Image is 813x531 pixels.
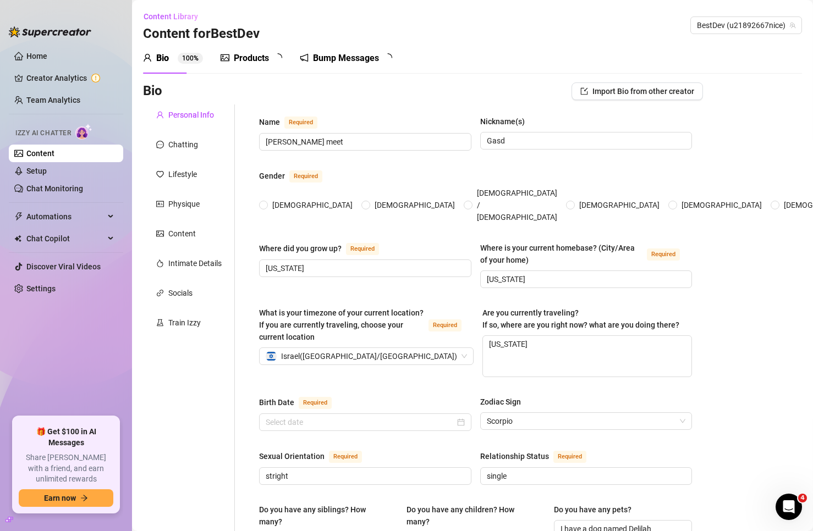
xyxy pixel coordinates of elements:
img: il [266,351,277,362]
span: thunderbolt [14,212,23,221]
label: Zodiac Sign [480,396,529,408]
div: Chatting [168,139,198,151]
div: Nickname(s) [480,115,525,128]
button: Content Library [143,8,207,25]
input: Sexual Orientation [266,470,463,482]
a: Team Analytics [26,96,80,104]
div: Bio [156,52,169,65]
span: picture [221,53,229,62]
span: Required [647,248,680,261]
div: Birth Date [259,396,294,408]
label: Where is your current homebase? (City/Area of your home) [480,242,693,266]
span: [DEMOGRAPHIC_DATA] [370,199,459,211]
label: Birth Date [259,396,344,409]
span: heart [156,170,164,178]
div: Bump Messages [313,52,379,65]
a: Content [26,149,54,158]
span: user [143,53,152,62]
a: Setup [26,167,47,175]
a: Settings [26,284,56,293]
label: Relationship Status [480,450,598,463]
a: Creator Analytics exclamation-circle [26,69,114,87]
div: Do you have any pets? [554,504,631,516]
div: Intimate Details [168,257,222,269]
span: loading [382,52,394,64]
label: Sexual Orientation [259,450,374,463]
div: Relationship Status [480,450,549,462]
textarea: [US_STATE] [483,336,691,377]
span: Automations [26,208,105,225]
div: Where did you grow up? [259,242,342,255]
label: Name [259,115,329,129]
input: Birth Date [266,416,455,428]
span: message [156,141,164,148]
label: Nickname(s) [480,115,532,128]
img: AI Chatter [75,124,92,140]
button: Import Bio from other creator [572,82,703,100]
span: [DEMOGRAPHIC_DATA] [268,199,357,211]
a: Chat Monitoring [26,184,83,193]
div: Gender [259,170,285,182]
span: Scorpio [487,413,686,429]
input: Name [266,136,463,148]
a: Discover Viral Videos [26,262,101,271]
div: Name [259,116,280,128]
div: Physique [168,198,200,210]
span: idcard [156,200,164,208]
span: Required [299,397,332,409]
span: Israel ( [GEOGRAPHIC_DATA]/[GEOGRAPHIC_DATA] ) [281,348,457,364]
span: Required [346,243,379,255]
span: notification [300,53,309,62]
div: Content [168,228,196,240]
span: Required [284,117,317,129]
label: Do you have any children? How many? [406,504,545,528]
span: Are you currently traveling? If so, where are you right now? what are you doing there? [482,308,679,329]
span: [DEMOGRAPHIC_DATA] [575,199,664,211]
div: Personal Info [168,109,214,121]
span: fire [156,259,164,267]
input: Where did you grow up? [266,262,463,274]
iframe: Intercom live chat [776,494,802,520]
div: Train Izzy [168,317,201,329]
span: Izzy AI Chatter [15,128,71,139]
div: Zodiac Sign [480,396,521,408]
span: Content Library [144,12,198,21]
span: link [156,289,164,297]
span: Required [289,170,322,182]
img: Chat Copilot [14,235,21,242]
div: Sexual Orientation [259,450,325,462]
span: Earn now [44,494,76,502]
input: Nickname(s) [487,135,684,147]
input: Where is your current homebase? (City/Area of your home) [487,273,684,285]
label: Do you have any pets? [554,504,639,516]
div: Do you have any children? How many? [406,504,537,528]
span: picture [156,230,164,237]
span: build [6,516,13,523]
button: Earn nowarrow-right [19,489,113,507]
div: Products [234,52,269,65]
span: experiment [156,319,164,327]
div: Where is your current homebase? (City/Area of your home) [480,242,643,266]
span: [DEMOGRAPHIC_DATA] [677,199,766,211]
span: BestDev (u21892667nice) [697,17,795,34]
span: Required [429,319,462,331]
a: Home [26,52,47,60]
span: Import Bio from other creator [592,87,694,96]
span: arrow-right [80,494,88,502]
div: Socials [168,287,193,299]
span: Share [PERSON_NAME] with a friend, and earn unlimited rewards [19,452,113,485]
span: [DEMOGRAPHIC_DATA] / [DEMOGRAPHIC_DATA] [473,187,562,223]
div: Lifestyle [168,168,197,180]
h3: Content for BestDev [143,25,260,43]
label: Gender [259,169,334,182]
span: Chat Copilot [26,230,105,247]
span: team [789,22,796,29]
img: logo-BBDzfeDw.svg [9,26,91,37]
span: Required [553,451,586,463]
sup: 100% [178,53,203,64]
span: Required [329,451,362,463]
span: loading [272,52,284,64]
div: Do you have any siblings? How many? [259,504,390,528]
label: Do you have any siblings? How many? [259,504,398,528]
span: import [580,87,588,95]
